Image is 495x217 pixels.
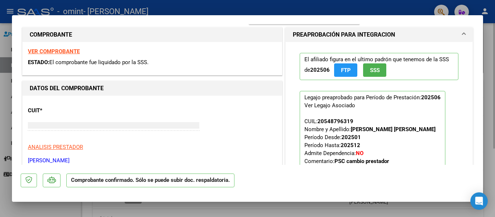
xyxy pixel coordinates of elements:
[363,63,386,77] button: SSS
[341,67,351,74] span: FTP
[286,42,473,185] div: PREAPROBACIÓN PARA INTEGRACION
[28,157,276,165] p: [PERSON_NAME]
[356,150,363,157] strong: NO
[28,144,83,150] span: ANALISIS PRESTADOR
[334,158,389,164] strong: PSC cambio prestador
[66,174,234,188] p: Comprobante confirmado. Sólo se puede subir doc. respaldatoria.
[341,134,361,141] strong: 202501
[30,31,72,38] strong: COMPROBANTE
[334,63,357,77] button: FTP
[351,126,436,133] strong: [PERSON_NAME] [PERSON_NAME]
[370,67,380,74] span: SSS
[421,94,441,101] strong: 202506
[300,91,445,168] p: Legajo preaprobado para Período de Prestación:
[300,53,458,80] p: El afiliado figura en el ultimo padrón que tenemos de la SSS de
[49,59,149,66] span: El comprobante fue liquidado por la SSS.
[30,85,104,92] strong: DATOS DEL COMPROBANTE
[304,118,436,164] span: CUIL: Nombre y Apellido: Período Desde: Período Hasta: Admite Dependencia:
[286,28,473,42] mat-expansion-panel-header: PREAPROBACIÓN PARA INTEGRACION
[317,117,353,125] div: 20548796319
[293,30,395,39] h1: PREAPROBACIÓN PARA INTEGRACION
[470,192,488,210] div: Open Intercom Messenger
[341,142,360,149] strong: 202512
[28,59,49,66] span: ESTADO:
[28,107,103,115] p: CUIT
[28,48,80,55] a: VER COMPROBANTE
[304,158,389,164] span: Comentario:
[304,101,355,109] div: Ver Legajo Asociado
[310,67,330,73] strong: 202506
